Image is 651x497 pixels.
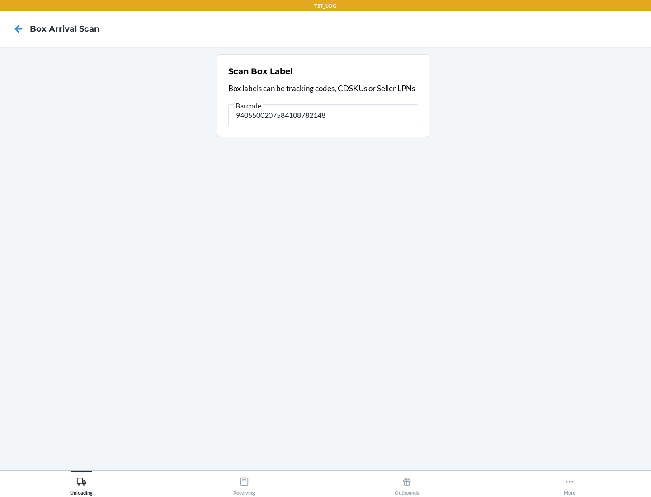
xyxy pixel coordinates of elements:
[488,471,651,496] button: More
[233,473,255,496] div: Receiving
[325,471,488,496] button: Outbounds
[30,23,99,35] h4: Box Arrival Scan
[228,104,418,126] input: Barcode
[314,2,337,10] p: TST_LOG
[163,471,325,496] button: Receiving
[228,66,292,77] h2: Scan Box Label
[564,473,576,496] div: More
[234,101,263,110] span: Barcode
[395,473,419,496] div: Outbounds
[70,473,93,496] div: Unloading
[228,83,418,94] p: Box labels can be tracking codes, CDSKUs or Seller LPNs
